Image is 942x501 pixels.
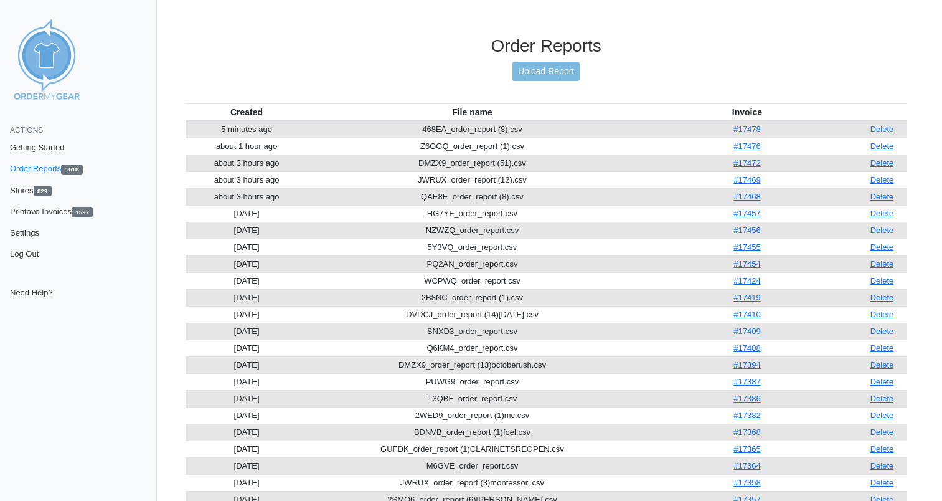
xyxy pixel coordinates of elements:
a: Delete [870,276,894,285]
td: NZWZQ_order_report.csv [308,222,637,239]
td: [DATE] [186,255,308,272]
td: [DATE] [186,205,308,222]
td: DVDCJ_order_report (14)[DATE].csv [308,306,637,323]
td: DMZX9_order_report (51).csv [308,155,637,171]
td: 2B8NC_order_report (1).csv [308,289,637,306]
a: Delete [870,175,894,184]
td: about 3 hours ago [186,155,308,171]
a: Upload Report [512,62,580,81]
th: Invoice [637,103,857,121]
td: [DATE] [186,323,308,340]
a: #17386 [733,394,760,403]
td: 468EA_order_report (8).csv [308,121,637,138]
a: #17468 [733,192,760,201]
th: File name [308,103,637,121]
td: T3QBF_order_report.csv [308,390,637,407]
a: #17478 [733,125,760,134]
a: Delete [870,343,894,353]
td: PUWG9_order_report.csv [308,373,637,390]
td: [DATE] [186,373,308,390]
a: Delete [870,242,894,252]
a: Delete [870,158,894,168]
a: #17382 [733,411,760,420]
td: [DATE] [186,272,308,289]
td: JWRUX_order_report (12).csv [308,171,637,188]
a: Delete [870,209,894,218]
td: [DATE] [186,390,308,407]
a: Delete [870,293,894,302]
td: Z6GGQ_order_report (1).csv [308,138,637,155]
td: QAE8E_order_report (8).csv [308,188,637,205]
td: BDNVB_order_report (1)foel.csv [308,424,637,441]
a: Delete [870,125,894,134]
h3: Order Reports [186,36,907,57]
a: Delete [870,360,894,370]
a: Delete [870,327,894,336]
span: 1597 [72,207,93,217]
td: [DATE] [186,407,308,424]
span: Actions [10,126,43,135]
td: 5 minutes ago [186,121,308,138]
th: Created [186,103,308,121]
td: about 3 hours ago [186,188,308,205]
td: M6GVE_order_report.csv [308,457,637,474]
td: [DATE] [186,340,308,356]
td: GUFDK_order_report (1)CLARINETSREOPEN.csv [308,441,637,457]
a: Delete [870,411,894,420]
td: DMZX9_order_report (13)octoberush.csv [308,356,637,373]
td: 5Y3VQ_order_report.csv [308,239,637,255]
a: #17457 [733,209,760,218]
a: #17408 [733,343,760,353]
a: #17424 [733,276,760,285]
a: Delete [870,394,894,403]
td: about 3 hours ago [186,171,308,188]
a: Delete [870,478,894,487]
td: [DATE] [186,474,308,491]
a: Delete [870,461,894,470]
a: #17358 [733,478,760,487]
td: [DATE] [186,239,308,255]
td: WCPWQ_order_report.csv [308,272,637,289]
td: JWRUX_order_report (3)montessori.csv [308,474,637,491]
a: #17387 [733,377,760,386]
a: #17455 [733,242,760,252]
a: Delete [870,141,894,151]
a: #17364 [733,461,760,470]
td: about 1 hour ago [186,138,308,155]
td: [DATE] [186,289,308,306]
a: #17472 [733,158,760,168]
a: Delete [870,192,894,201]
td: PQ2AN_order_report.csv [308,255,637,272]
td: Q6KM4_order_report.csv [308,340,637,356]
span: 1618 [61,165,82,175]
a: Delete [870,444,894,454]
a: #17394 [733,360,760,370]
td: [DATE] [186,457,308,474]
a: #17456 [733,226,760,235]
td: [DATE] [186,356,308,373]
td: HG7YF_order_report.csv [308,205,637,222]
td: SNXD3_order_report.csv [308,323,637,340]
a: #17409 [733,327,760,336]
td: 2WED9_order_report (1)mc.csv [308,407,637,424]
a: #17469 [733,175,760,184]
a: #17419 [733,293,760,302]
a: #17365 [733,444,760,454]
a: #17368 [733,427,760,437]
td: [DATE] [186,424,308,441]
td: [DATE] [186,306,308,323]
span: 829 [34,186,52,196]
a: #17476 [733,141,760,151]
a: Delete [870,226,894,235]
a: Delete [870,377,894,386]
a: #17410 [733,310,760,319]
a: #17454 [733,259,760,269]
a: Delete [870,310,894,319]
td: [DATE] [186,222,308,239]
a: Delete [870,259,894,269]
a: Delete [870,427,894,437]
td: [DATE] [186,441,308,457]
